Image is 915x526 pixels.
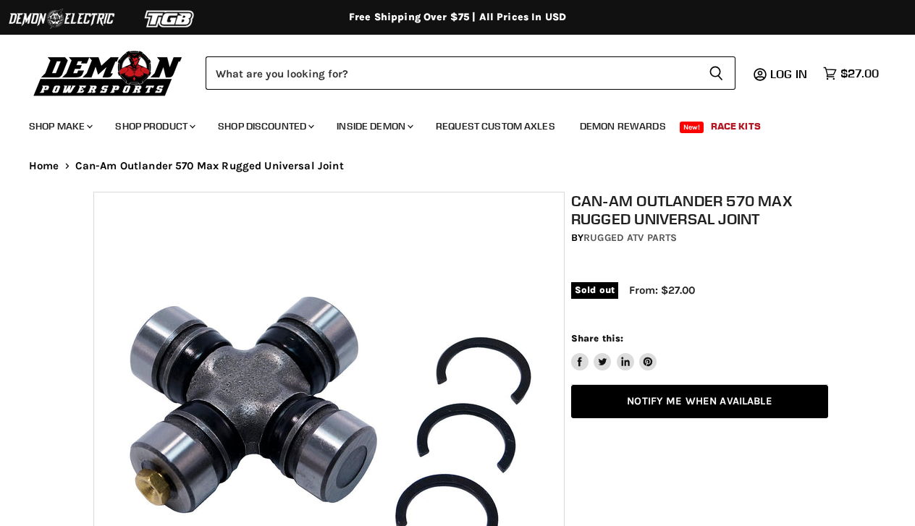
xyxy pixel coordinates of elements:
a: Demon Rewards [569,111,677,141]
img: TGB Logo 2 [116,5,224,33]
span: $27.00 [840,67,879,80]
img: Demon Powersports [29,47,187,98]
div: by [571,230,828,246]
span: Log in [770,67,807,81]
form: Product [206,56,735,90]
a: Rugged ATV Parts [583,232,677,244]
button: Search [697,56,735,90]
span: Sold out [571,282,618,298]
h1: Can-Am Outlander 570 Max Rugged Universal Joint [571,192,828,228]
a: Race Kits [700,111,772,141]
a: Home [29,160,59,172]
span: Can-Am Outlander 570 Max Rugged Universal Joint [75,160,344,172]
a: Notify Me When Available [571,385,828,419]
a: Inside Demon [326,111,422,141]
span: From: $27.00 [629,284,695,297]
a: Shop Product [104,111,204,141]
span: New! [680,122,704,133]
img: Demon Electric Logo 2 [7,5,116,33]
span: Share this: [571,333,623,344]
input: Search [206,56,697,90]
aside: Share this: [571,332,657,370]
a: Shop Discounted [207,111,323,141]
a: $27.00 [816,63,886,84]
a: Log in [764,67,816,80]
a: Request Custom Axles [425,111,566,141]
ul: Main menu [18,106,875,141]
a: Shop Make [18,111,101,141]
